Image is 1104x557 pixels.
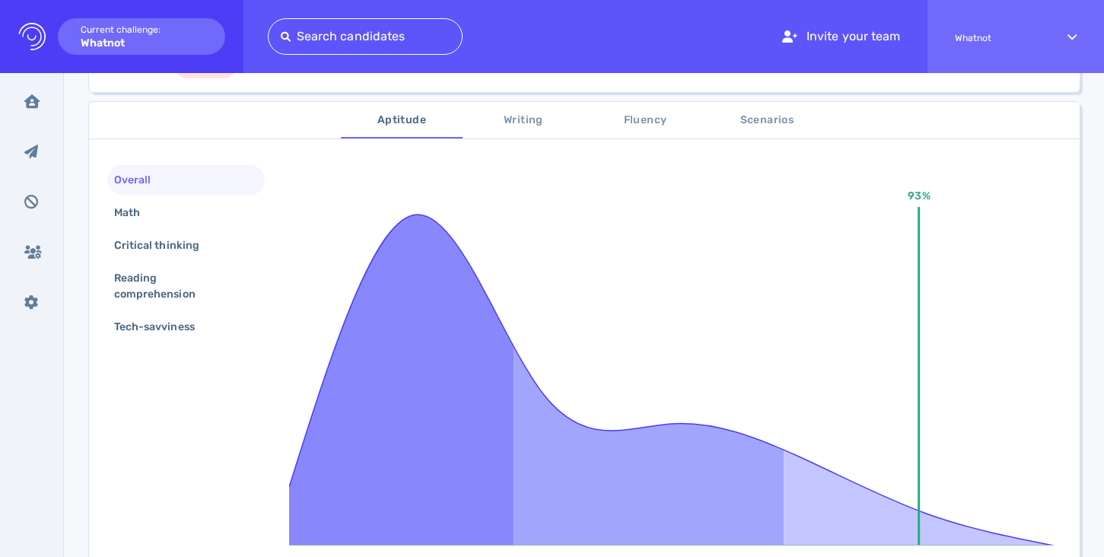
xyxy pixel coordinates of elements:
[472,111,575,130] span: Writing
[350,111,453,130] span: Aptitude
[955,33,1040,43] span: Whatnot
[715,111,819,130] span: Scenarios
[111,234,218,256] div: Critical thinking
[111,267,249,305] div: Reading comprehension
[111,202,158,224] div: Math
[111,169,169,191] div: Overall
[593,111,697,130] span: Fluency
[908,189,931,202] text: 93%
[111,316,213,338] div: Tech-savviness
